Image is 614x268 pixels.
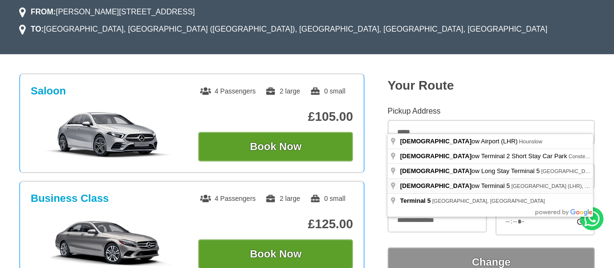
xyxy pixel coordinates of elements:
img: Saloon [36,111,180,159]
strong: FROM: [31,8,56,16]
p: £105.00 [198,109,353,124]
span: [DEMOGRAPHIC_DATA] [400,152,472,160]
strong: TO: [31,25,44,33]
span: [GEOGRAPHIC_DATA], [GEOGRAPHIC_DATA] [432,198,545,204]
span: 4 Passengers [200,195,256,202]
label: Pickup Address [388,107,595,115]
span: [DEMOGRAPHIC_DATA] [400,138,472,145]
img: Business Class [36,218,180,266]
span: ow Airport (LHR) [400,138,519,145]
span: 4 Passengers [200,87,256,95]
span: [DEMOGRAPHIC_DATA] [400,167,472,175]
li: [PERSON_NAME][STREET_ADDRESS] [19,6,195,18]
h3: Saloon [31,85,66,97]
span: ow Long Stay Terminal 5 [400,167,541,175]
li: [GEOGRAPHIC_DATA], [GEOGRAPHIC_DATA] ([GEOGRAPHIC_DATA]), [GEOGRAPHIC_DATA], [GEOGRAPHIC_DATA], [... [19,23,547,35]
span: 2 large [265,195,300,202]
span: 0 small [310,195,345,202]
span: [DEMOGRAPHIC_DATA] [400,182,472,189]
span: ow Terminal 2 Short Stay Car Park [400,152,568,160]
span: 2 large [265,87,300,95]
span: ow Terminal 5 [400,182,511,189]
h3: Business Class [31,192,109,205]
span: 0 small [310,87,345,95]
h2: Your Route [388,78,595,93]
p: £125.00 [198,217,353,232]
button: Book Now [198,132,353,162]
span: Hounslow [519,139,542,144]
span: Terminal 5 [400,197,431,204]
